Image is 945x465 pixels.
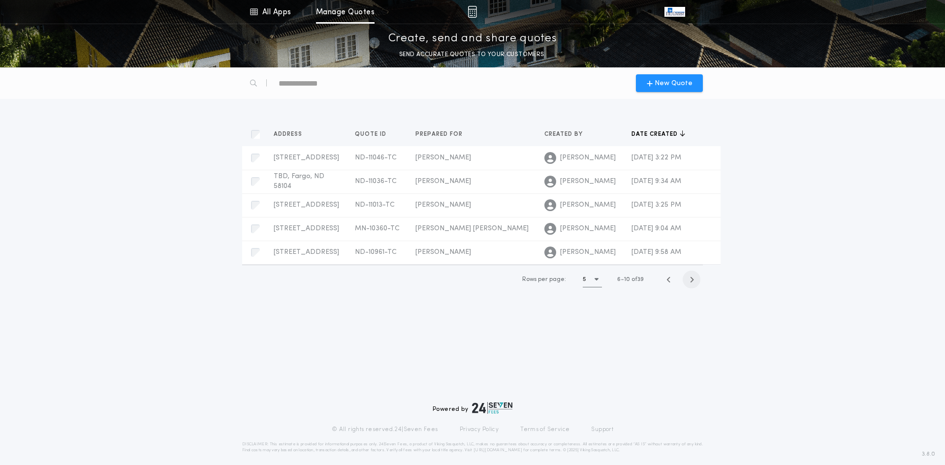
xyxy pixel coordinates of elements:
[560,177,616,186] span: [PERSON_NAME]
[274,248,339,256] span: [STREET_ADDRESS]
[274,130,304,138] span: Address
[355,225,400,232] span: MN-10360-TC
[560,248,616,257] span: [PERSON_NAME]
[355,248,397,256] span: ND-10961-TC
[274,154,339,161] span: [STREET_ADDRESS]
[522,277,566,282] span: Rows per page:
[242,441,703,453] p: DISCLAIMER: This estimate is provided for informational purposes only. 24|Seven Fees, a product o...
[636,74,703,92] button: New Quote
[583,272,602,287] button: 5
[631,154,681,161] span: [DATE] 3:22 PM
[274,225,339,232] span: [STREET_ADDRESS]
[274,129,310,139] button: Address
[472,402,512,414] img: logo
[922,450,935,459] span: 3.8.0
[433,402,512,414] div: Powered by
[544,129,590,139] button: Created by
[631,248,681,256] span: [DATE] 9:58 AM
[664,7,685,17] img: vs-icon
[560,224,616,234] span: [PERSON_NAME]
[332,426,438,434] p: © All rights reserved. 24|Seven Fees
[355,201,395,209] span: ND-11013-TC
[624,277,630,282] span: 10
[460,426,499,434] a: Privacy Policy
[631,129,685,139] button: Date created
[583,275,586,284] h1: 5
[468,6,477,18] img: img
[415,201,471,209] span: [PERSON_NAME]
[399,50,546,60] p: SEND ACCURATE QUOTES TO YOUR CUSTOMERS.
[560,153,616,163] span: [PERSON_NAME]
[274,201,339,209] span: [STREET_ADDRESS]
[355,129,394,139] button: Quote ID
[631,275,644,284] span: of 39
[415,225,529,232] span: [PERSON_NAME] [PERSON_NAME]
[631,201,681,209] span: [DATE] 3:25 PM
[560,200,616,210] span: [PERSON_NAME]
[415,130,465,138] span: Prepared for
[631,225,681,232] span: [DATE] 9:04 AM
[355,178,397,185] span: ND-11036-TC
[415,178,471,185] span: [PERSON_NAME]
[415,248,471,256] span: [PERSON_NAME]
[274,173,324,190] span: TBD, Fargo, ND 58104
[520,426,569,434] a: Terms of Service
[355,130,388,138] span: Quote ID
[617,277,621,282] span: 6
[544,130,585,138] span: Created by
[631,130,680,138] span: Date created
[591,426,613,434] a: Support
[415,154,471,161] span: [PERSON_NAME]
[355,154,397,161] span: ND-11046-TC
[473,448,522,452] a: [URL][DOMAIN_NAME]
[655,78,693,89] span: New Quote
[388,31,557,47] p: Create, send and share quotes
[631,178,681,185] span: [DATE] 9:34 AM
